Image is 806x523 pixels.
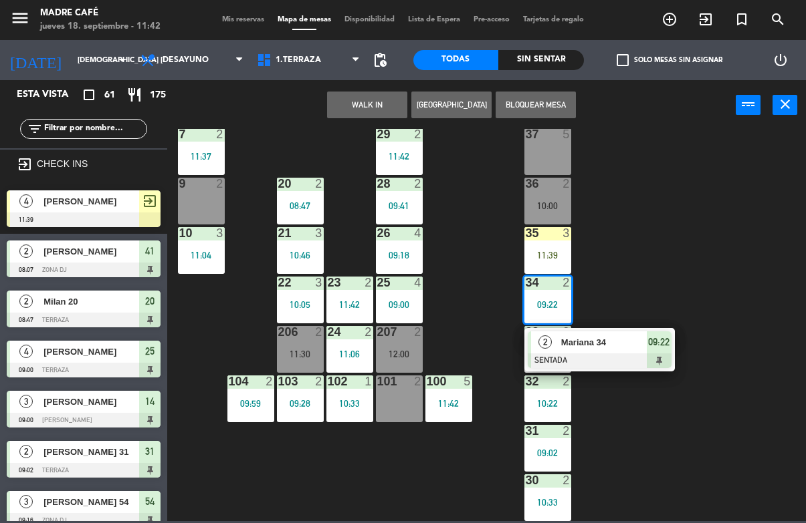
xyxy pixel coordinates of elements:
[278,375,279,387] div: 103
[178,152,225,161] div: 11:37
[277,399,324,408] div: 09:28
[216,227,224,239] div: 3
[278,227,279,239] div: 21
[277,349,324,359] div: 11:30
[524,498,571,507] div: 10:33
[411,92,492,118] button: [GEOGRAPHIC_DATA]
[563,178,571,190] div: 2
[414,178,422,190] div: 2
[372,52,388,68] span: pending_actions
[278,326,279,338] div: 206
[526,128,526,140] div: 37
[40,20,161,33] div: jueves 18. septiembre - 11:42
[326,349,373,359] div: 11:06
[377,227,378,239] div: 26
[19,395,33,408] span: 3
[327,92,407,118] button: WALK IN
[114,52,130,68] i: arrow_drop_down
[425,399,472,408] div: 11:42
[526,375,526,387] div: 32
[178,250,225,260] div: 11:04
[145,444,155,460] span: 31
[40,7,161,20] div: Madre Café
[163,55,209,65] span: Desayuno
[538,335,552,349] span: 2
[724,8,760,31] span: Reserva especial
[376,250,423,260] div: 09:18
[377,128,378,140] div: 29
[524,399,571,408] div: 10:22
[526,474,526,486] div: 30
[467,16,516,23] span: Pre-acceso
[179,178,180,190] div: 9
[315,277,323,289] div: 3
[365,375,373,387] div: 1
[19,345,33,358] span: 4
[145,494,155,510] span: 54
[145,293,155,309] span: 20
[563,326,571,338] div: 2
[563,425,571,437] div: 2
[19,495,33,508] span: 3
[277,300,324,309] div: 10:05
[773,52,789,68] i: power_settings_new
[216,128,224,140] div: 2
[43,122,146,136] input: Filtrar por nombre...
[365,326,373,338] div: 2
[315,227,323,239] div: 3
[142,193,158,209] span: exit_to_app
[315,375,323,387] div: 2
[651,8,688,31] span: RESERVAR MESA
[326,300,373,309] div: 11:42
[740,96,757,112] i: power_input
[315,326,323,338] div: 2
[617,54,629,66] span: check_box_outline_blank
[524,300,571,309] div: 09:22
[19,295,33,308] span: 2
[401,16,467,23] span: Lista de Espera
[376,349,423,359] div: 12:00
[524,448,571,458] div: 09:02
[17,156,33,172] i: exit_to_app
[496,92,576,118] button: Bloquear Mesa
[414,227,422,239] div: 4
[688,8,724,31] span: WALK IN
[215,16,271,23] span: Mis reservas
[27,121,43,137] i: filter_list
[414,375,422,387] div: 2
[563,128,571,140] div: 5
[43,495,139,509] span: [PERSON_NAME] 54
[19,244,33,258] span: 2
[315,178,323,190] div: 2
[376,300,423,309] div: 09:00
[526,425,526,437] div: 31
[10,8,30,33] button: menu
[377,326,378,338] div: 207
[662,11,678,27] i: add_circle_outline
[617,54,722,66] label: Solo mesas sin asignar
[377,375,378,387] div: 101
[376,201,423,210] div: 09:41
[524,250,571,260] div: 11:39
[145,393,155,409] span: 14
[377,277,378,289] div: 25
[145,343,155,359] span: 25
[43,395,139,409] span: [PERSON_NAME]
[10,8,30,28] i: menu
[7,87,96,103] div: Esta vista
[37,158,88,169] label: CHECK INS
[43,445,139,459] span: [PERSON_NAME] 31
[498,50,584,70] div: Sin sentar
[277,250,324,260] div: 10:46
[526,326,526,338] div: 33
[19,445,33,458] span: 2
[326,399,373,408] div: 10:33
[414,326,422,338] div: 2
[524,201,571,210] div: 10:00
[43,345,139,359] span: [PERSON_NAME]
[81,87,97,103] i: crop_square
[150,88,166,103] span: 175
